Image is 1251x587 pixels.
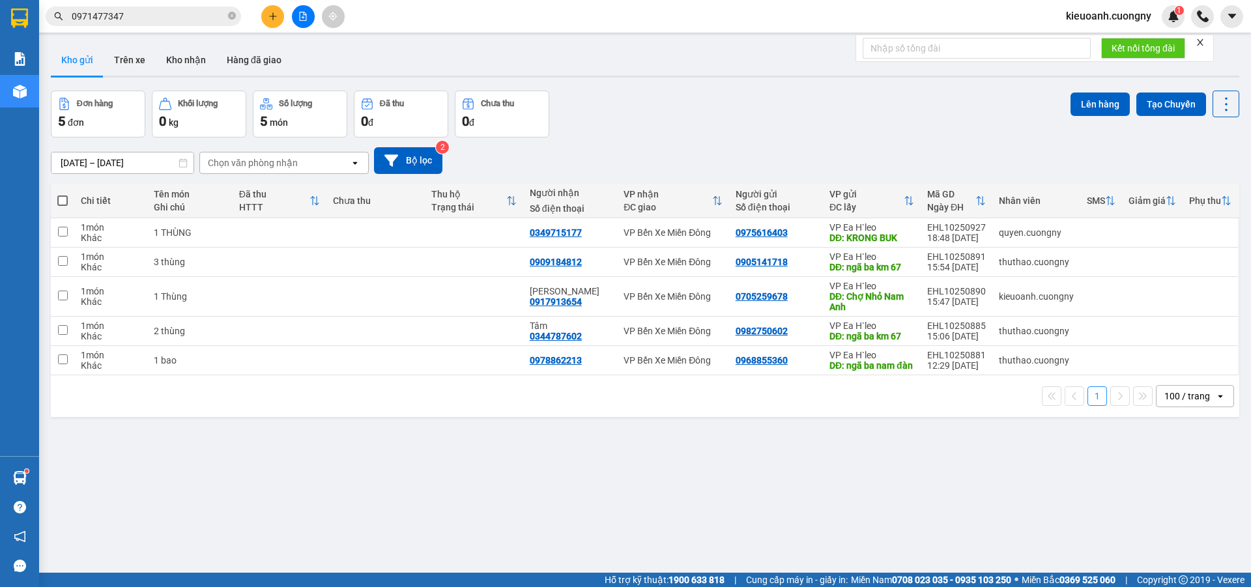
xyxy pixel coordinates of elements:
[1129,195,1166,206] div: Giảm giá
[268,12,278,21] span: plus
[1112,41,1175,55] span: Kết nối tổng đài
[829,233,914,243] div: DĐ: KRONG BUK
[1226,10,1238,22] span: caret-down
[81,251,141,262] div: 1 món
[736,257,788,267] div: 0905141718
[354,91,448,137] button: Đã thu0đ
[927,251,986,262] div: EHL10250891
[1175,6,1184,15] sup: 1
[72,9,225,23] input: Tìm tên, số ĐT hoặc mã đơn
[154,189,225,199] div: Tên món
[605,573,725,587] span: Hỗ trợ kỹ thuật:
[328,12,338,21] span: aim
[530,331,582,341] div: 0344787602
[216,44,292,76] button: Hàng đã giao
[374,147,442,174] button: Bộ lọc
[270,117,288,128] span: món
[927,321,986,331] div: EHL10250885
[239,189,309,199] div: Đã thu
[58,113,65,129] span: 5
[81,360,141,371] div: Khác
[736,202,816,212] div: Số điện thoại
[462,113,469,129] span: 0
[154,291,225,302] div: 1 Thùng
[1215,391,1226,401] svg: open
[1220,5,1243,28] button: caret-down
[530,286,611,296] div: Hải Anh
[154,202,225,212] div: Ghi chú
[927,360,986,371] div: 12:29 [DATE]
[1022,573,1115,587] span: Miền Bắc
[81,233,141,243] div: Khác
[1189,195,1221,206] div: Phụ thu
[51,91,145,137] button: Đơn hàng5đơn
[1196,38,1205,47] span: close
[436,141,449,154] sup: 2
[927,331,986,341] div: 15:06 [DATE]
[81,321,141,331] div: 1 món
[829,262,914,272] div: DĐ: ngã ba km 67
[851,573,1011,587] span: Miền Nam
[1014,577,1018,582] span: ⚪️
[152,91,246,137] button: Khối lượng0kg
[81,286,141,296] div: 1 món
[1168,10,1179,22] img: icon-new-feature
[829,360,914,371] div: DĐ: ngã ba nam đàn
[431,202,506,212] div: Trạng thái
[431,189,506,199] div: Thu hộ
[999,355,1074,365] div: thuthao.cuongny
[921,184,992,218] th: Toggle SortBy
[927,350,986,360] div: EHL10250881
[999,291,1074,302] div: kieuoanh.cuongny
[104,44,156,76] button: Trên xe
[892,575,1011,585] strong: 0708 023 035 - 0935 103 250
[863,38,1091,59] input: Nhập số tổng đài
[530,321,611,331] div: Tâm
[368,117,373,128] span: đ
[927,286,986,296] div: EHL10250890
[81,222,141,233] div: 1 món
[530,227,582,238] div: 0349715177
[736,189,816,199] div: Người gửi
[829,222,914,233] div: VP Ea H`leo
[469,117,474,128] span: đ
[1056,8,1162,24] span: kieuoanh.cuongny
[154,326,225,336] div: 2 thùng
[736,326,788,336] div: 0982750602
[624,202,712,212] div: ĐC giao
[51,152,194,173] input: Select a date range.
[1080,184,1122,218] th: Toggle SortBy
[823,184,921,218] th: Toggle SortBy
[11,8,28,28] img: logo-vxr
[927,296,986,307] div: 15:47 [DATE]
[51,44,104,76] button: Kho gửi
[999,326,1074,336] div: thuthao.cuongny
[829,189,904,199] div: VP gửi
[1087,195,1105,206] div: SMS
[81,195,141,206] div: Chi tiết
[81,296,141,307] div: Khác
[999,195,1074,206] div: Nhân viên
[156,44,216,76] button: Kho nhận
[530,188,611,198] div: Người nhận
[1071,93,1130,116] button: Lên hàng
[154,257,225,267] div: 3 thùng
[178,99,218,108] div: Khối lượng
[1164,390,1210,403] div: 100 / trang
[1122,184,1183,218] th: Toggle SortBy
[455,91,549,137] button: Chưa thu0đ
[829,281,914,291] div: VP Ea H`leo
[13,52,27,66] img: solution-icon
[253,91,347,137] button: Số lượng5món
[228,10,236,23] span: close-circle
[1179,575,1188,584] span: copyright
[333,195,418,206] div: Chưa thu
[54,12,63,21] span: search
[999,257,1074,267] div: thuthao.cuongny
[829,202,904,212] div: ĐC lấy
[927,189,975,199] div: Mã GD
[361,113,368,129] span: 0
[208,156,298,169] div: Chọn văn phòng nhận
[25,469,29,473] sup: 1
[736,227,788,238] div: 0975616403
